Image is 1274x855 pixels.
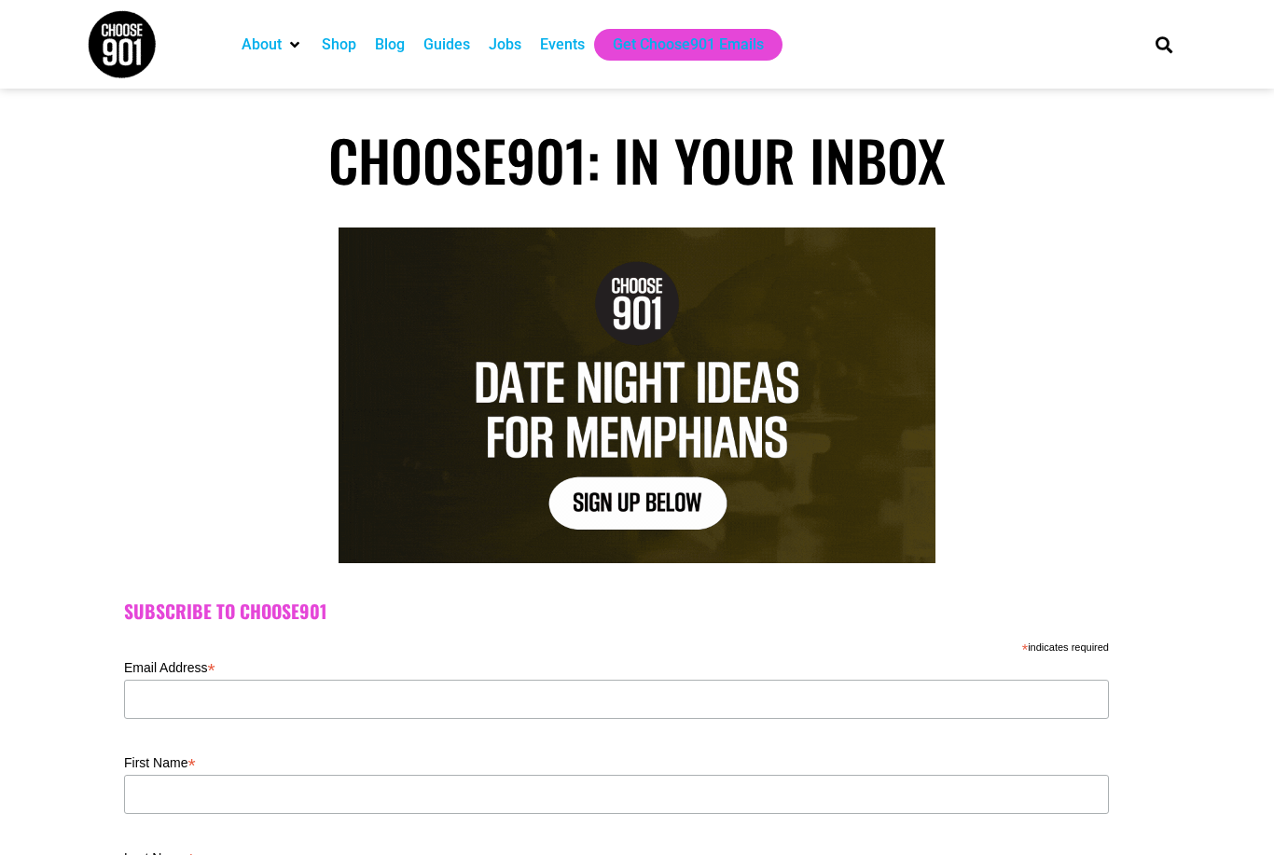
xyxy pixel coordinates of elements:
a: Shop [322,34,356,56]
a: Events [540,34,585,56]
a: Jobs [489,34,521,56]
label: Email Address [124,655,1109,677]
h2: Subscribe to Choose901 [124,600,1150,623]
nav: Main nav [232,29,1124,61]
img: Text graphic with "Choose 901" logo. Reads: "7 Things to Do in Memphis This Week. Sign Up Below."... [339,228,935,563]
label: First Name [124,750,1109,772]
h1: Choose901: In Your Inbox [87,126,1187,193]
a: About [242,34,282,56]
a: Guides [423,34,470,56]
div: About [232,29,312,61]
a: Blog [375,34,405,56]
div: Search [1149,29,1180,60]
a: Get Choose901 Emails [613,34,764,56]
div: indicates required [124,637,1109,655]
